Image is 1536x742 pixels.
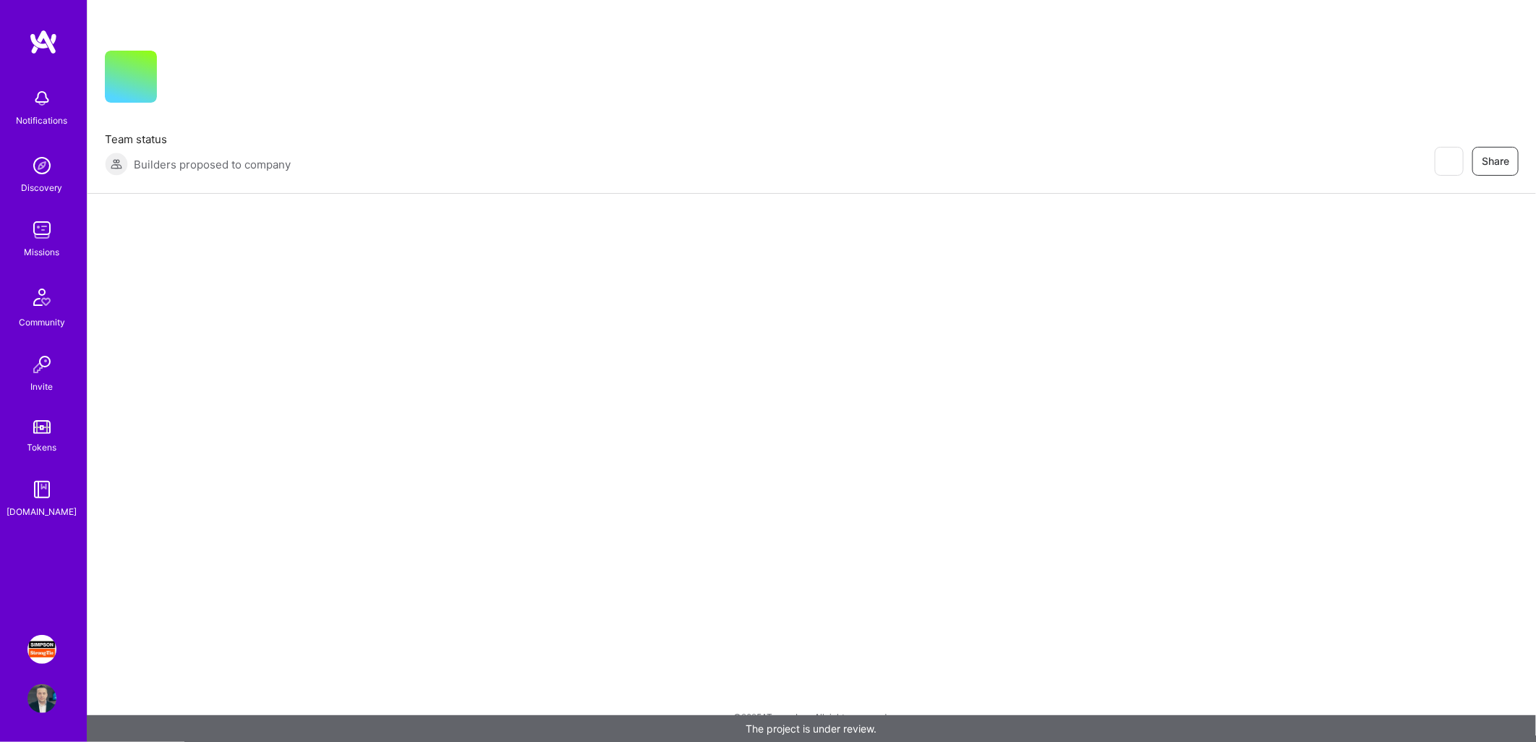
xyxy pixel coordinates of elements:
div: [DOMAIN_NAME] [7,504,77,519]
img: User Avatar [27,684,56,713]
img: bell [27,84,56,113]
div: Invite [31,379,54,394]
img: Community [25,280,59,315]
i: icon CompanyGray [174,74,186,85]
div: Community [19,315,65,330]
a: User Avatar [24,684,60,713]
div: Missions [25,244,60,260]
img: discovery [27,151,56,180]
div: Notifications [17,113,68,128]
img: logo [29,29,58,55]
img: Builders proposed to company [105,153,128,176]
img: Invite [27,350,56,379]
div: The project is under review. [87,715,1536,742]
div: Tokens [27,440,57,455]
span: Builders proposed to company [134,157,291,172]
img: tokens [33,420,51,434]
span: Team status [105,132,291,147]
img: guide book [27,475,56,504]
img: teamwork [27,216,56,244]
div: Discovery [22,180,63,195]
span: Share [1482,154,1509,169]
button: Share [1472,147,1519,176]
i: icon EyeClosed [1443,155,1454,167]
a: Simpson Strong-Tie: Full-stack engineering team for Platform [24,635,60,664]
img: Simpson Strong-Tie: Full-stack engineering team for Platform [27,635,56,664]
